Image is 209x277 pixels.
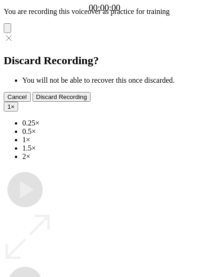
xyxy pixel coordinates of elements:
li: 2× [22,152,205,161]
li: 0.25× [22,119,205,127]
button: 1× [4,102,18,112]
li: 1.5× [22,144,205,152]
li: 1× [22,136,205,144]
button: Cancel [4,92,31,102]
p: You are recording this voiceover as practice for training [4,7,205,16]
li: You will not be able to recover this once discarded. [22,76,205,85]
span: 1 [7,103,11,110]
button: Discard Recording [33,92,91,102]
a: 00:00:00 [89,3,120,13]
li: 0.5× [22,127,205,136]
h2: Discard Recording? [4,54,205,67]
